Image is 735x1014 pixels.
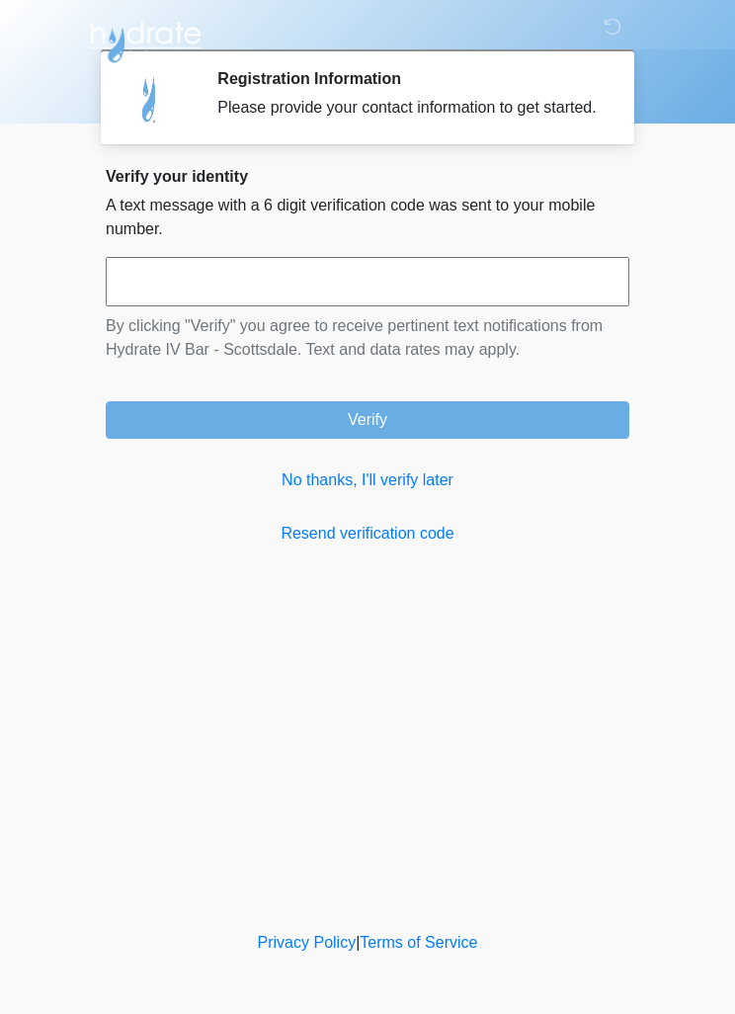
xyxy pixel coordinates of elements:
p: A text message with a 6 digit verification code was sent to your mobile number. [106,194,629,241]
p: By clicking "Verify" you agree to receive pertinent text notifications from Hydrate IV Bar - Scot... [106,314,629,362]
a: | [356,934,360,951]
a: No thanks, I'll verify later [106,468,629,492]
div: Please provide your contact information to get started. [217,96,600,120]
button: Verify [106,401,629,439]
img: Agent Avatar [121,69,180,128]
h2: Verify your identity [106,167,629,186]
a: Resend verification code [106,522,629,546]
a: Terms of Service [360,934,477,951]
a: Privacy Policy [258,934,357,951]
img: Hydrate IV Bar - Scottsdale Logo [86,15,204,64]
